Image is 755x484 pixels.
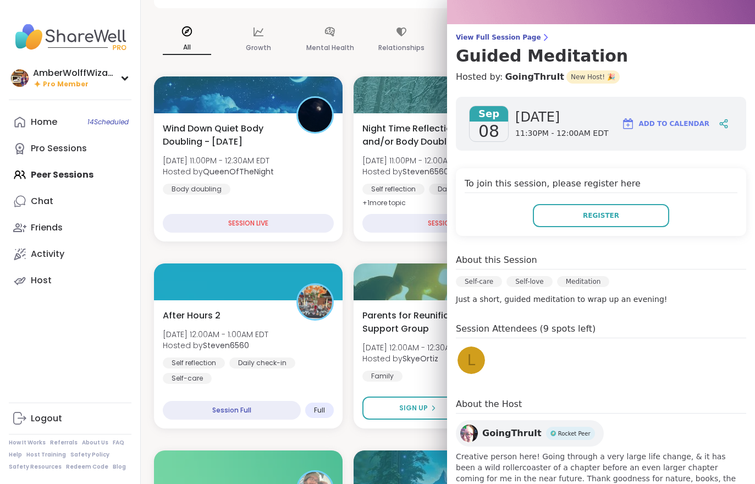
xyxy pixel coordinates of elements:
a: GoingThruIt [505,70,564,84]
div: Self-care [456,276,502,287]
span: Hosted by [362,353,472,364]
div: Body doubling [163,184,230,195]
div: Meditation [557,276,610,287]
h4: About this Session [456,254,537,267]
div: Pro Sessions [31,142,87,155]
img: Steven6560 [298,285,332,319]
button: Add to Calendar [616,111,714,137]
a: Host Training [26,451,66,459]
p: Growth [246,41,271,54]
a: Friends [9,215,131,241]
div: SESSION LIVE [362,214,533,233]
span: New Host! 🎉 [566,70,620,84]
a: Safety Resources [9,463,62,471]
span: l [467,350,476,371]
div: Session Full [163,401,301,420]
span: 11:30PM - 12:00AM EDT [515,128,608,139]
span: View Full Session Page [456,33,746,42]
h4: To join this session, please register here [465,177,737,193]
div: Host [31,274,52,287]
b: SkyeOrtiz [403,353,438,364]
a: Redeem Code [66,463,108,471]
span: [DATE] 11:00PM - 12:00AM EDT [362,155,470,166]
span: Pro Member [43,80,89,89]
div: Logout [31,413,62,425]
h4: About the Host [456,398,746,414]
div: SESSION LIVE [163,214,334,233]
a: Home14Scheduled [9,109,131,135]
span: 08 [478,122,499,141]
img: ShareWell Nav Logo [9,18,131,56]
a: Pro Sessions [9,135,131,162]
img: Rocket Peer [550,431,556,436]
div: Friends [31,222,63,234]
p: All [163,41,211,55]
img: AmberWolffWizard [11,69,29,87]
span: [DATE] 11:00PM - 12:30AM EDT [163,155,274,166]
p: Just a short, guided meditation to wrap up an evening! [456,294,746,305]
div: AmberWolffWizard [33,67,115,79]
span: After Hours 2 [163,309,221,322]
span: Full [314,406,325,415]
a: Blog [113,463,126,471]
a: Chat [9,188,131,215]
a: Referrals [50,439,78,447]
a: Activity [9,241,131,267]
span: Parents for Reunification Support Group [362,309,484,335]
div: Activity [31,248,64,260]
a: View Full Session PageGuided Meditation [456,33,746,66]
h4: Hosted by: [456,70,746,84]
span: GoingThruIt [482,427,542,440]
a: Help [9,451,22,459]
p: Relationships [378,41,425,54]
div: Family [362,371,403,382]
span: Hosted by [362,166,470,177]
div: Self-love [506,276,552,287]
div: Daily check-in [429,184,495,195]
span: Night Time Reflection and/or Body Doubling [362,122,484,148]
a: Host [9,267,131,294]
a: Safety Policy [70,451,109,459]
img: ShareWell Logomark [621,117,635,130]
div: Self reflection [163,358,225,369]
img: QueenOfTheNight [298,98,332,132]
span: Hosted by [163,166,274,177]
p: Mental Health [306,41,354,54]
a: About Us [82,439,108,447]
span: Hosted by [163,340,268,351]
img: GoingThruIt [460,425,478,442]
a: GoingThruItGoingThruItRocket PeerRocket Peer [456,420,604,447]
span: Add to Calendar [639,119,709,129]
a: FAQ [113,439,124,447]
b: Steven6560 [203,340,249,351]
span: Rocket Peer [558,430,591,438]
div: Daily check-in [229,358,295,369]
div: Chat [31,195,53,207]
span: Wind Down Quiet Body Doubling - [DATE] [163,122,284,148]
span: [DATE] 12:00AM - 1:00AM EDT [163,329,268,340]
button: Register [533,204,669,227]
b: QueenOfTheNight [203,166,274,177]
button: Sign Up [362,397,473,420]
span: [DATE] 12:00AM - 12:30AM EDT [362,342,472,353]
div: Self reflection [362,184,425,195]
h3: Guided Meditation [456,46,746,66]
span: Sep [470,106,508,122]
b: Steven6560 [403,166,449,177]
div: Home [31,116,57,128]
div: Self-care [163,373,212,384]
a: Logout [9,405,131,432]
span: Sign Up [399,403,428,413]
a: l [456,345,487,376]
span: Register [583,211,619,221]
h4: Session Attendees (9 spots left) [456,322,746,338]
a: How It Works [9,439,46,447]
span: 14 Scheduled [87,118,129,127]
span: [DATE] [515,108,608,126]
